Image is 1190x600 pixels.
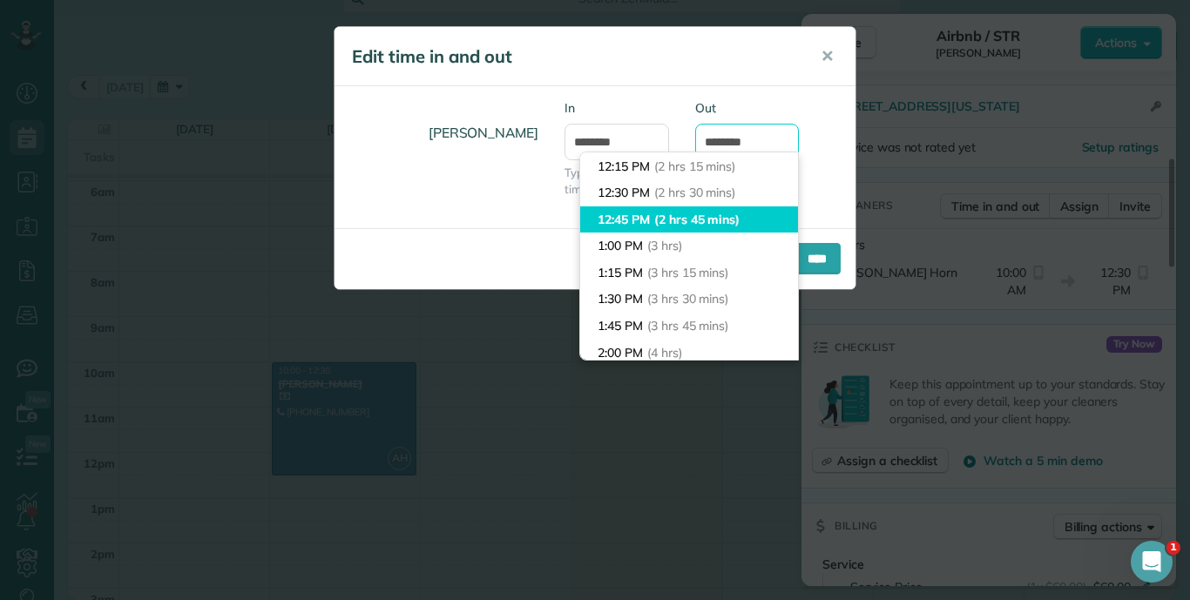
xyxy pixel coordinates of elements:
[647,291,728,307] span: (3 hrs 30 mins)
[36,249,313,267] div: Recent message
[580,153,798,180] li: 12:15 PM
[25,417,323,452] button: Search for help
[695,99,800,117] label: Out
[36,275,71,310] img: Profile image for Edgar
[821,46,834,66] span: ✕
[78,276,220,290] span: Rate your conversation
[647,345,682,361] span: (4 hrs)
[17,334,331,401] div: Ask a questionAI Agent and team can help
[78,293,179,311] div: [PERSON_NAME]
[36,367,292,386] div: AI Agent and team can help
[18,260,330,325] div: Profile image for EdgarRate your conversation[PERSON_NAME]•[DATE]
[207,28,242,63] img: Profile image for Jorge
[352,44,796,69] h5: Edit time in and out
[580,340,798,367] li: 2:00 PM
[580,313,798,340] li: 1:45 PM
[647,265,728,280] span: (3 hrs 15 mins)
[565,165,669,198] span: Type or select a time
[654,212,740,227] span: (2 hrs 45 mins)
[35,124,314,183] p: Hi [PERSON_NAME] 👋
[17,234,331,326] div: Recent messageProfile image for EdgarRate your conversation[PERSON_NAME]•[DATE]
[580,286,798,313] li: 1:30 PM
[647,238,682,253] span: (3 hrs)
[654,158,735,174] span: (2 hrs 15 mins)
[580,233,798,260] li: 1:00 PM
[240,28,275,63] img: Profile image for Amar
[36,426,141,444] span: Search for help
[233,440,348,509] button: Help
[274,28,308,63] img: Profile image for Edgar
[35,33,63,61] img: logo
[276,483,304,496] span: Help
[1131,541,1173,583] iframe: Intercom live chat
[116,440,232,509] button: Messages
[1166,541,1180,555] span: 1
[580,179,798,206] li: 12:30 PM
[182,293,231,311] div: • [DATE]
[145,483,205,496] span: Messages
[565,99,669,117] label: In
[35,183,314,212] p: How can we help?
[36,349,292,367] div: Ask a question
[348,108,538,158] h4: [PERSON_NAME]
[38,483,78,496] span: Home
[580,260,798,287] li: 1:15 PM
[580,206,798,233] li: 12:45 PM
[647,318,728,334] span: (3 hrs 45 mins)
[654,185,735,200] span: (2 hrs 30 mins)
